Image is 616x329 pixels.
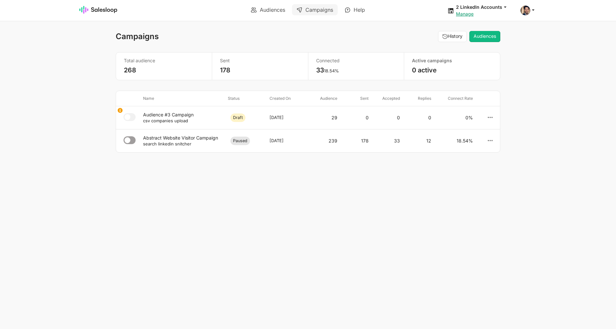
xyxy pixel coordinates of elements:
p: 178 [220,66,300,74]
a: Manage [456,11,474,17]
span: Paused [230,137,250,145]
div: 33 [371,134,403,147]
div: Abstract Website Visitor Campaign [143,135,223,141]
div: Audience #3 Campaign [143,112,223,118]
div: 0 [340,111,371,124]
a: 0 active [412,66,437,74]
a: Audiences [246,4,290,15]
small: csv companies upload [143,118,188,123]
div: 29 [309,111,340,124]
h1: Campaigns [116,32,159,41]
div: 239 [309,134,340,147]
div: 0 [403,111,434,124]
div: Sent [340,96,371,101]
a: Audiences [469,31,500,42]
p: Connected [316,58,396,64]
div: 12 [403,134,434,147]
button: 2 LinkedIn Accounts [456,4,513,10]
span: Draft [230,113,245,122]
div: Accepted [371,96,403,101]
div: 18.54% [434,134,476,147]
small: [DATE] [270,115,284,120]
p: Total audience [124,58,204,64]
a: Abstract Website Visitor Campaignsearch linkedin snitcher [143,135,223,147]
p: Sent [220,58,300,64]
div: Created on [267,96,309,101]
p: 268 [124,66,204,74]
a: Help [340,4,370,15]
img: Salesloop [79,6,118,14]
div: Status [225,96,267,101]
small: [DATE] [270,138,284,143]
div: Connect rate [434,96,476,101]
small: 18.54% [324,68,339,73]
div: Audience [309,96,340,101]
p: Active campaigns [412,58,492,64]
div: 0% [434,111,476,124]
small: search linkedin snitcher [143,141,191,146]
p: 33 [316,66,396,74]
button: History [438,31,467,42]
div: 178 [340,134,371,147]
a: Audience #3 Campaigncsv companies upload [143,112,223,124]
a: Campaigns [292,4,338,15]
div: Replies [403,96,434,101]
div: 0 [371,111,403,124]
div: Name [140,96,225,101]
